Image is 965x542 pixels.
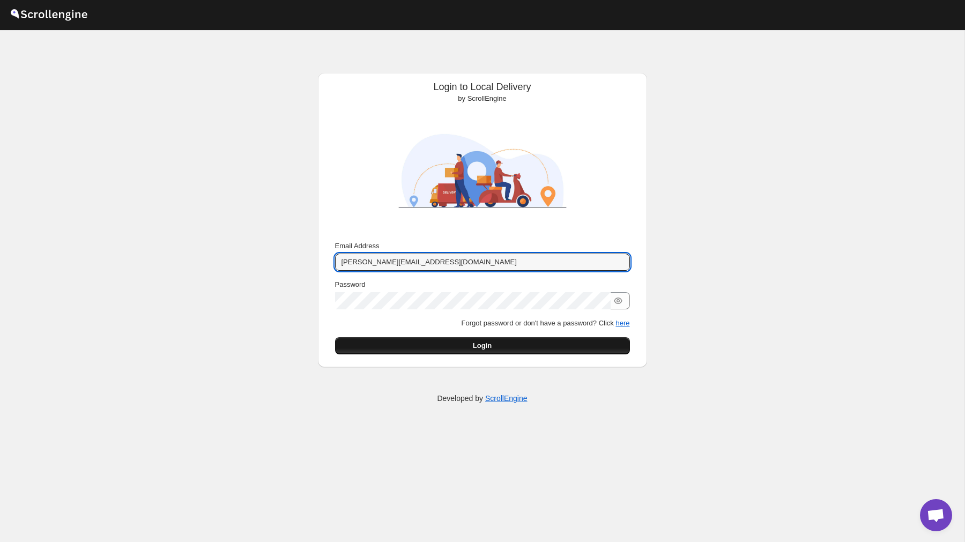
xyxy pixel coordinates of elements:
p: Developed by [437,393,527,404]
img: ScrollEngine [389,108,576,233]
a: Open chat [920,499,952,531]
button: Login [335,337,630,354]
a: ScrollEngine [485,394,528,403]
span: Email Address [335,242,380,250]
button: here [615,319,629,327]
div: Login to Local Delivery [326,81,639,104]
p: Forgot password or don't have a password? Click [335,318,630,329]
span: Password [335,280,366,288]
span: by ScrollEngine [458,94,506,102]
span: Login [473,340,492,351]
